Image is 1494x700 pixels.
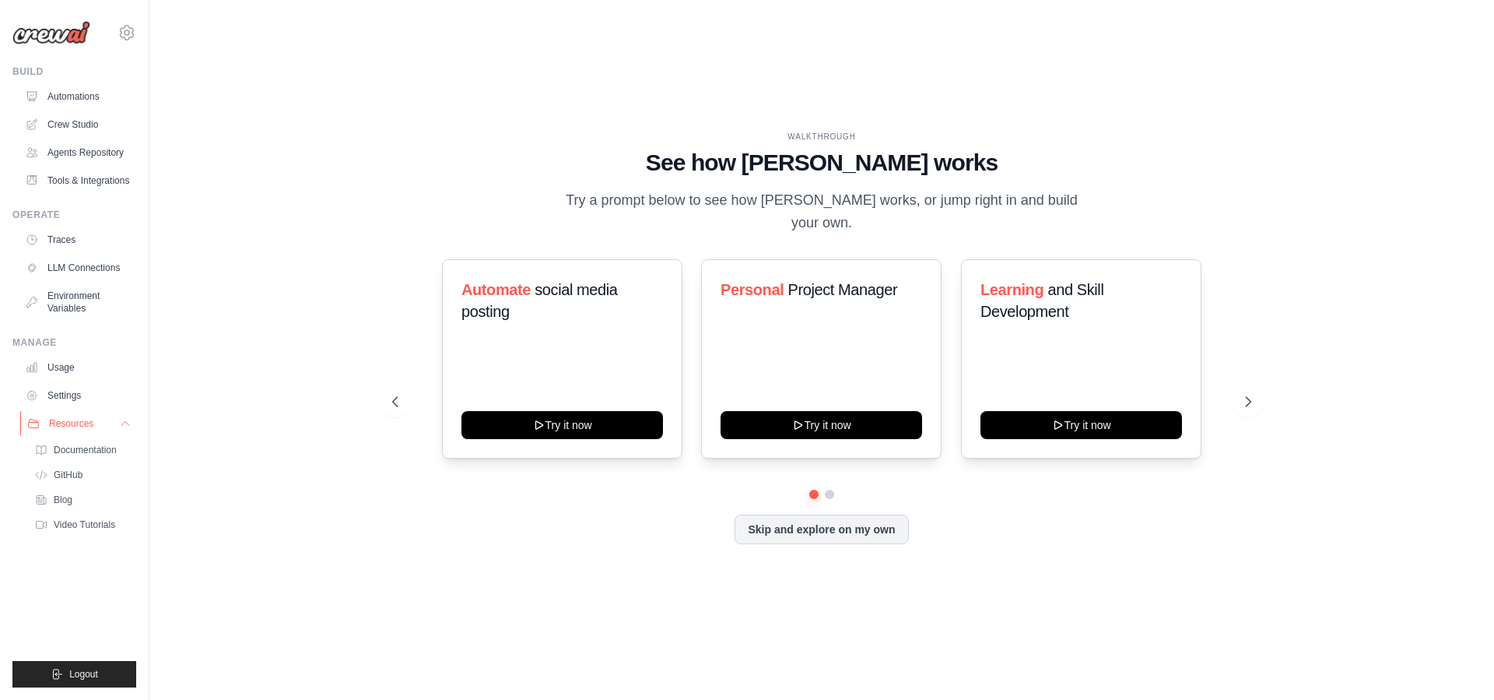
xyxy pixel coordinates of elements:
[12,336,136,349] div: Manage
[12,209,136,221] div: Operate
[980,411,1182,439] button: Try it now
[19,84,136,109] a: Automations
[721,411,922,439] button: Try it now
[20,411,138,436] button: Resources
[461,281,618,320] span: social media posting
[19,283,136,321] a: Environment Variables
[28,489,136,511] a: Blog
[69,668,98,681] span: Logout
[721,281,784,298] span: Personal
[19,168,136,193] a: Tools & Integrations
[19,227,136,252] a: Traces
[54,444,117,456] span: Documentation
[54,469,82,481] span: GitHub
[28,514,136,536] a: Video Tutorials
[19,255,136,280] a: LLM Connections
[980,281,1043,298] span: Learning
[392,149,1251,177] h1: See how [PERSON_NAME] works
[19,140,136,165] a: Agents Repository
[54,519,115,531] span: Video Tutorials
[560,189,1083,235] p: Try a prompt below to see how [PERSON_NAME] works, or jump right in and build your own.
[49,417,93,430] span: Resources
[19,112,136,137] a: Crew Studio
[392,131,1251,142] div: WALKTHROUGH
[461,281,531,298] span: Automate
[28,439,136,461] a: Documentation
[12,661,136,688] button: Logout
[54,494,72,506] span: Blog
[735,515,908,544] button: Skip and explore on my own
[980,281,1103,320] span: and Skill Development
[461,411,663,439] button: Try it now
[12,21,90,44] img: Logo
[28,464,136,486] a: GitHub
[19,383,136,408] a: Settings
[788,281,898,298] span: Project Manager
[12,65,136,78] div: Build
[19,355,136,380] a: Usage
